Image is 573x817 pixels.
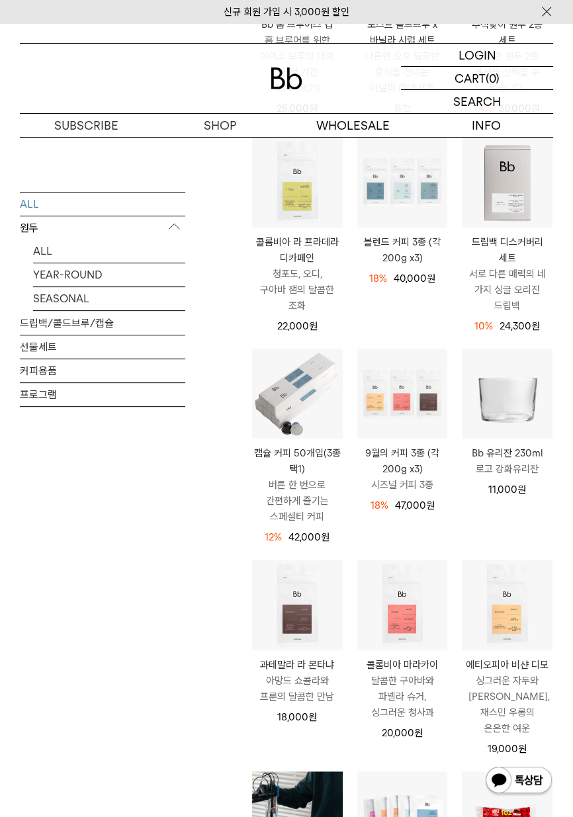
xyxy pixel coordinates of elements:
[309,320,318,332] span: 원
[252,560,343,650] img: 과테말라 라 몬타냐
[500,320,540,332] span: 24,300
[486,67,500,89] p: (0)
[252,445,343,525] a: 캡슐 커피 50개입(3종 택1) 버튼 한 번으로 간편하게 즐기는 스페셜티 커피
[308,711,317,723] span: 원
[357,477,448,493] p: 시즈널 커피 3종
[20,193,185,216] a: ALL
[401,44,553,67] a: LOGIN
[462,657,552,673] p: 에티오피아 비샨 디모
[252,266,343,314] p: 청포도, 오디, 구아바 잼의 달콤한 조화
[20,114,154,137] a: SUBSCRIBE
[252,137,343,228] img: 콜롬비아 라 프라데라 디카페인
[154,114,287,137] a: SHOP
[462,349,552,439] img: Bb 유리잔 230ml
[462,461,552,477] p: 로고 강화유리잔
[20,359,185,382] a: 커피용품
[321,531,330,543] span: 원
[252,349,343,439] img: 캡슐 커피 50개입(3종 택1)
[20,335,185,359] a: 선물세트
[459,44,496,66] p: LOGIN
[462,673,552,736] p: 싱그러운 자두와 [PERSON_NAME], 재스민 우롱의 은은한 여운
[252,234,343,314] a: 콜롬비아 라 프라데라 디카페인 청포도, 오디, 구아바 잼의 달콤한 조화
[420,114,554,137] p: INFO
[277,711,317,723] span: 18,000
[357,445,448,493] a: 9월의 커피 3종 (각 200g x3) 시즈널 커피 3종
[357,234,448,266] a: 블렌드 커피 3종 (각 200g x3)
[252,234,343,266] p: 콜롬비아 라 프라데라 디카페인
[252,673,343,705] p: 아망드 쇼콜라와 프룬의 달콤한 만남
[455,67,486,89] p: CART
[462,657,552,736] a: 에티오피아 비샨 디모 싱그러운 자두와 [PERSON_NAME], 재스민 우롱의 은은한 여운
[252,657,343,705] a: 과테말라 라 몬타냐 아망드 쇼콜라와 프룬의 달콤한 만남
[265,529,282,545] div: 12%
[484,765,553,797] img: 카카오톡 채널 1:1 채팅 버튼
[414,727,423,739] span: 원
[462,560,552,650] img: 에티오피아 비샨 디모
[474,318,493,334] div: 10%
[286,114,420,137] p: WHOLESALE
[401,67,553,90] a: CART (0)
[394,273,435,284] span: 40,000
[369,271,387,286] div: 18%
[271,67,302,89] img: 로고
[33,263,185,286] a: YEAR-ROUND
[224,6,349,18] a: 신규 회원 가입 시 3,000원 할인
[20,216,185,240] p: 원두
[394,499,434,511] span: 47,000
[288,531,330,543] span: 42,000
[357,560,448,650] img: 콜롬비아 마라카이
[531,320,540,332] span: 원
[462,234,552,314] a: 드립백 디스커버리 세트 서로 다른 매력의 네 가지 싱글 오리진 드립백
[252,477,343,525] p: 버튼 한 번으로 간편하게 즐기는 스페셜티 커피
[518,743,527,755] span: 원
[462,137,552,228] img: 드립백 디스커버리 세트
[357,673,448,720] p: 달콤한 구아바와 파넬라 슈거, 싱그러운 청사과
[453,90,501,113] p: SEARCH
[370,497,388,513] div: 18%
[357,657,448,720] a: 콜롬비아 마라카이 달콤한 구아바와 파넬라 슈거, 싱그러운 청사과
[277,320,318,332] span: 22,000
[357,445,448,477] p: 9월의 커피 3종 (각 200g x3)
[462,234,552,266] p: 드립백 디스커버리 세트
[20,383,185,406] a: 프로그램
[382,727,423,739] span: 20,000
[357,137,448,228] img: 블렌드 커피 3종 (각 200g x3)
[488,743,527,755] span: 19,000
[462,445,552,461] p: Bb 유리잔 230ml
[252,445,343,477] p: 캡슐 커피 50개입(3종 택1)
[462,266,552,314] p: 서로 다른 매력의 네 가지 싱글 오리진 드립백
[252,657,343,673] p: 과테말라 라 몬타냐
[427,273,435,284] span: 원
[357,349,448,439] img: 9월의 커피 3종 (각 200g x3)
[517,484,526,495] span: 원
[20,312,185,335] a: 드립백/콜드브루/캡슐
[33,239,185,263] a: ALL
[425,499,434,511] span: 원
[357,657,448,673] p: 콜롬비아 마라카이
[488,484,526,495] span: 11,000
[33,287,185,310] a: SEASONAL
[462,445,552,477] a: Bb 유리잔 230ml 로고 강화유리잔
